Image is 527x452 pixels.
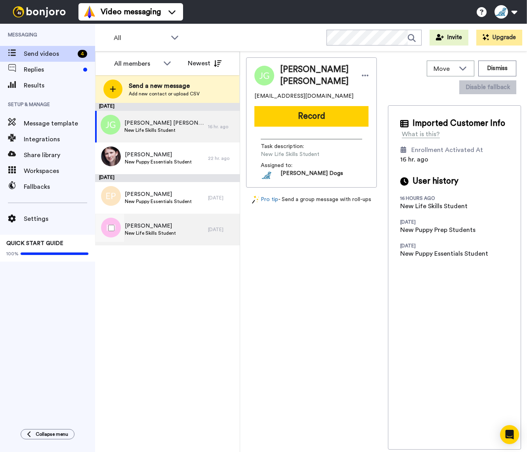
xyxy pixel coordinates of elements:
[24,135,95,144] span: Integrations
[411,145,483,155] div: Enrollment Activated At
[400,156,428,163] span: 16 hr. ago
[24,150,95,160] span: Share library
[6,241,63,246] span: QUICK START GUIDE
[129,81,200,91] span: Send a new message
[459,80,516,94] button: Disable fallback
[21,429,74,439] button: Collapse menu
[125,230,176,236] span: New Life Skills Student
[478,61,516,76] button: Dismiss
[6,251,19,257] span: 100%
[124,119,204,127] span: [PERSON_NAME] [PERSON_NAME]
[433,64,455,74] span: Move
[261,142,316,150] span: Task description :
[95,103,240,111] div: [DATE]
[24,182,95,192] span: Fallbacks
[280,64,354,87] span: [PERSON_NAME] [PERSON_NAME]
[281,169,343,181] span: [PERSON_NAME] Dogs
[125,159,192,165] span: New Puppy Essentials Student
[254,66,274,85] img: Image of Julio Gonzalez Portuondo
[400,243,452,249] div: [DATE]
[24,65,80,74] span: Replies
[208,195,236,201] div: [DATE]
[412,118,505,129] span: Imported Customer Info
[95,174,240,182] div: [DATE]
[402,129,440,139] div: What is this?
[101,146,121,166] img: e5e8cdc8-d0ba-4798-a4a9-6c9b97f52faa.jpg
[129,91,200,97] span: Add new contact or upload CSV
[246,196,377,204] div: - Send a group message with roll-ups
[101,186,121,206] img: ep.png
[10,6,69,17] img: bj-logo-header-white.svg
[24,166,95,176] span: Workspaces
[24,214,95,224] span: Settings
[125,222,176,230] span: [PERSON_NAME]
[24,119,95,128] span: Message template
[400,249,488,258] div: New Puppy Essentials Student
[254,106,369,127] button: Record
[430,30,468,46] button: Invite
[208,123,236,130] div: 16 hr. ago
[83,6,96,18] img: vm-color.svg
[400,201,468,211] div: New Life Skills Student
[125,151,192,159] span: [PERSON_NAME]
[412,175,458,187] span: User history
[78,50,87,58] div: 4
[261,150,336,158] span: New Life Skills Student
[124,127,204,133] span: New Life Skills Student
[500,425,519,444] div: Open Intercom Messenger
[114,59,159,68] div: All members
[252,196,259,204] img: magic-wand.svg
[254,92,353,100] span: [EMAIL_ADDRESS][DOMAIN_NAME]
[24,81,95,90] span: Results
[208,155,236,161] div: 22 hr. ago
[252,196,278,204] a: Pro tip
[101,6,161,17] span: Video messaging
[125,190,192,198] span: [PERSON_NAME]
[24,49,74,59] span: Send videos
[182,55,227,71] button: Newest
[400,225,475,235] div: New Puppy Prep Students
[114,33,167,43] span: All
[400,195,452,201] div: 16 hours ago
[400,219,452,225] div: [DATE]
[125,198,192,205] span: New Puppy Essentials Student
[101,115,120,135] img: jg.png
[36,431,68,437] span: Collapse menu
[476,30,522,46] button: Upgrade
[261,161,316,169] span: Assigned to:
[261,169,273,181] img: 67ee44f4-e31c-4fea-bd08-8152384d68b7-1715273885.jpg
[208,226,236,233] div: [DATE]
